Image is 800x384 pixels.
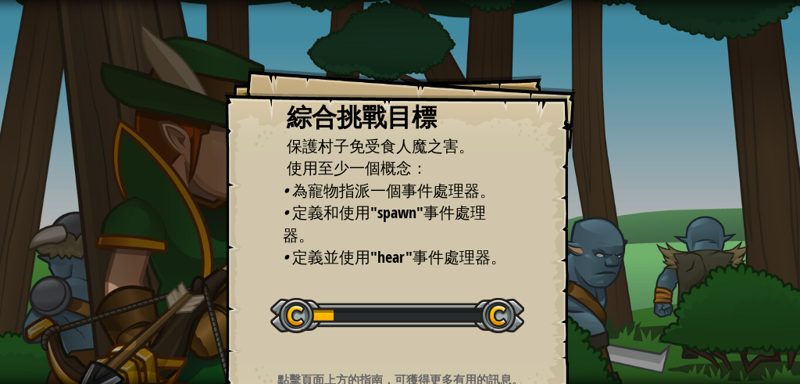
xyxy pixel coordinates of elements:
[287,157,427,178] span: 使用至少一個概念：
[267,157,509,180] li: 使用至少一個概念：
[283,246,288,267] i: •
[283,180,509,203] li: 為寵物指派一個事件處理器。
[283,246,509,269] li: 定義並使用"hear"事件處理器。
[292,246,506,267] span: 定義並使用"hear"事件處理器。
[283,180,288,201] i: •
[287,135,474,156] span: 保護村子免受食人魔之害。
[283,202,288,223] i: •
[292,180,495,201] span: 為寵物指派一個事件處理器。
[287,99,513,135] div: 綜合挑戰目標
[283,202,509,246] li: 定義和使用"spawn"事件處理器。
[267,135,509,158] li: 保護村子免受食人魔之害。
[283,202,486,246] span: 定義和使用"spawn"事件處理器。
